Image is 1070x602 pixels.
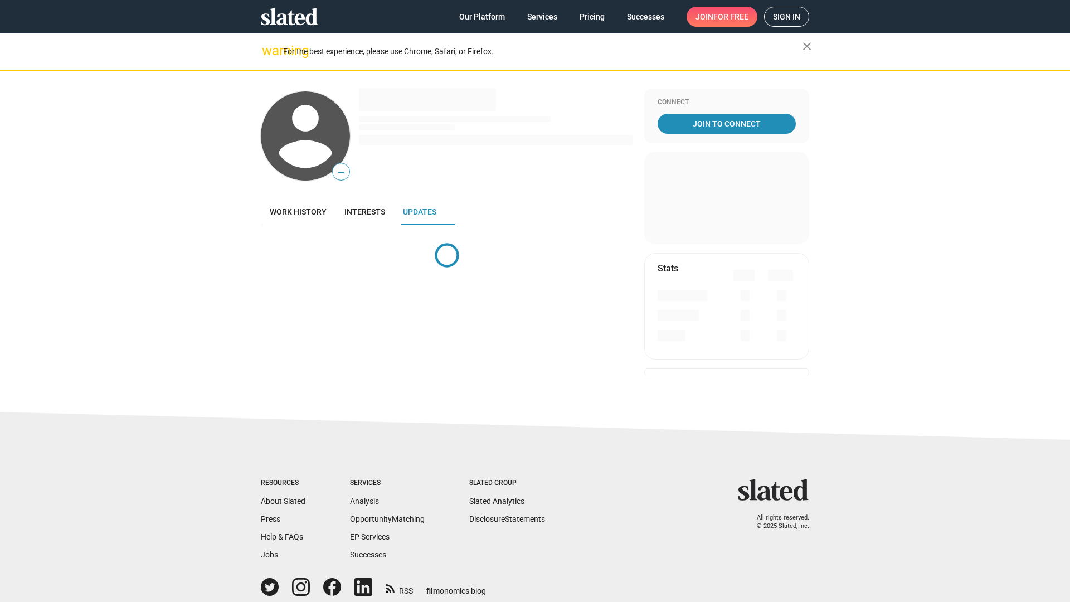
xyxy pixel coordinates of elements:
a: About Slated [261,497,305,506]
span: for free [713,7,748,27]
a: OpportunityMatching [350,514,425,523]
a: Successes [350,550,386,559]
div: Resources [261,479,305,488]
a: Join To Connect [658,114,796,134]
mat-icon: close [800,40,814,53]
a: Pricing [571,7,614,27]
span: Join To Connect [660,114,794,134]
a: Press [261,514,280,523]
a: RSS [386,579,413,596]
span: Pricing [580,7,605,27]
a: Updates [394,198,445,225]
div: Services [350,479,425,488]
a: DisclosureStatements [469,514,545,523]
span: Updates [403,207,436,216]
span: Our Platform [459,7,505,27]
a: filmonomics blog [426,577,486,596]
a: Successes [618,7,673,27]
span: Services [527,7,557,27]
a: Services [518,7,566,27]
a: Help & FAQs [261,532,303,541]
span: Successes [627,7,664,27]
span: film [426,586,440,595]
a: Sign in [764,7,809,27]
p: All rights reserved. © 2025 Slated, Inc. [745,514,809,530]
span: — [333,165,349,179]
mat-card-title: Stats [658,263,678,274]
span: Join [695,7,748,27]
a: Joinfor free [687,7,757,27]
span: Work history [270,207,327,216]
span: Interests [344,207,385,216]
span: Sign in [773,7,800,26]
a: Analysis [350,497,379,506]
a: Jobs [261,550,278,559]
mat-icon: warning [262,44,275,57]
a: Slated Analytics [469,497,524,506]
a: Interests [335,198,394,225]
a: Our Platform [450,7,514,27]
a: EP Services [350,532,390,541]
a: Work history [261,198,335,225]
div: Connect [658,98,796,107]
div: For the best experience, please use Chrome, Safari, or Firefox. [283,44,802,59]
div: Slated Group [469,479,545,488]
